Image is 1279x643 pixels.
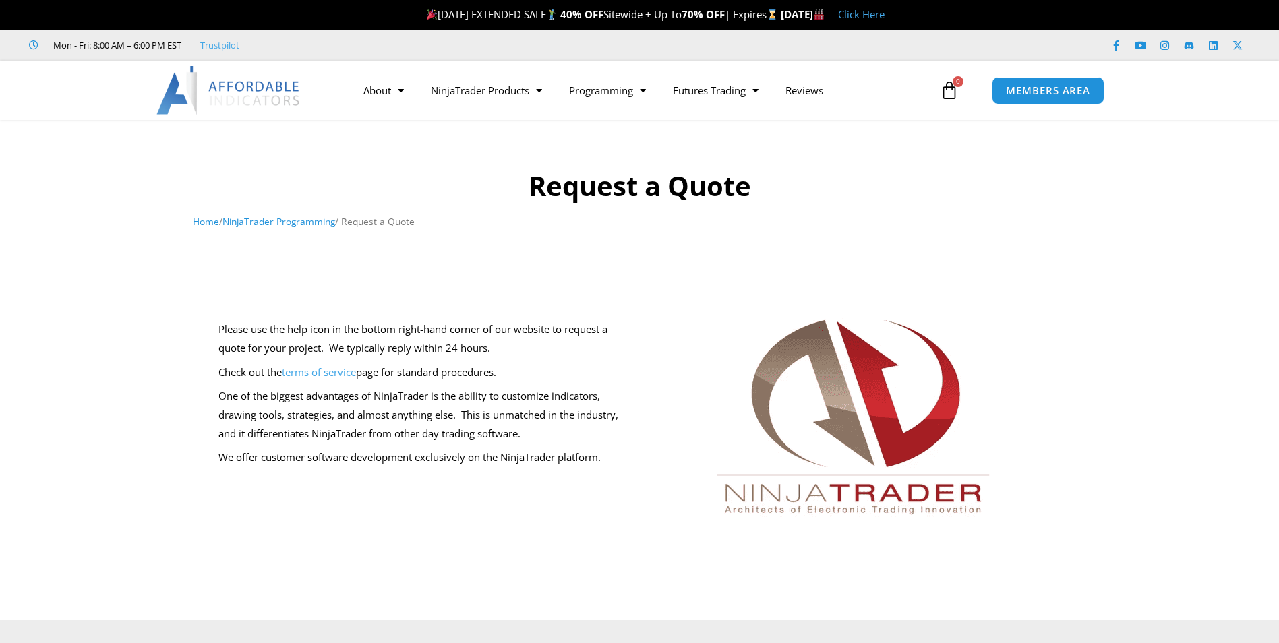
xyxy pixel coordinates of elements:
[218,363,633,382] p: Check out the page for standard procedures.
[920,71,979,110] a: 0
[200,37,239,53] a: Trustpilot
[767,9,777,20] img: ⌛
[772,75,837,106] a: Reviews
[560,7,603,21] strong: 40% OFF
[193,215,219,228] a: Home
[350,75,417,106] a: About
[50,37,181,53] span: Mon - Fri: 8:00 AM – 6:00 PM EST
[814,9,824,20] img: 🏭
[838,7,885,21] a: Click Here
[556,75,659,106] a: Programming
[282,365,356,379] a: terms of service
[659,75,772,106] a: Futures Trading
[417,75,556,106] a: NinjaTrader Products
[953,76,963,87] span: 0
[692,307,1015,546] img: Ninjatrader2combo large | Affordable Indicators – NinjaTrader
[156,66,301,115] img: LogoAI | Affordable Indicators – NinjaTrader
[547,9,557,20] img: 🏌️‍♂️
[218,448,633,467] p: We offer customer software development exclusively on the NinjaTrader platform.
[350,75,936,106] nav: Menu
[1006,86,1090,96] span: MEMBERS AREA
[218,387,633,443] p: One of the biggest advantages of NinjaTrader is the ability to customize indicators, drawing tool...
[218,320,633,358] p: Please use the help icon in the bottom right-hand corner of our website to request a quote for yo...
[427,9,437,20] img: 🎉
[992,77,1104,104] a: MEMBERS AREA
[193,167,1086,205] h1: Request a Quote
[781,7,825,21] strong: [DATE]
[423,7,781,21] span: [DATE] EXTENDED SALE Sitewide + Up To | Expires
[193,213,1086,231] nav: Breadcrumb
[222,215,335,228] a: NinjaTrader Programming
[682,7,725,21] strong: 70% OFF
